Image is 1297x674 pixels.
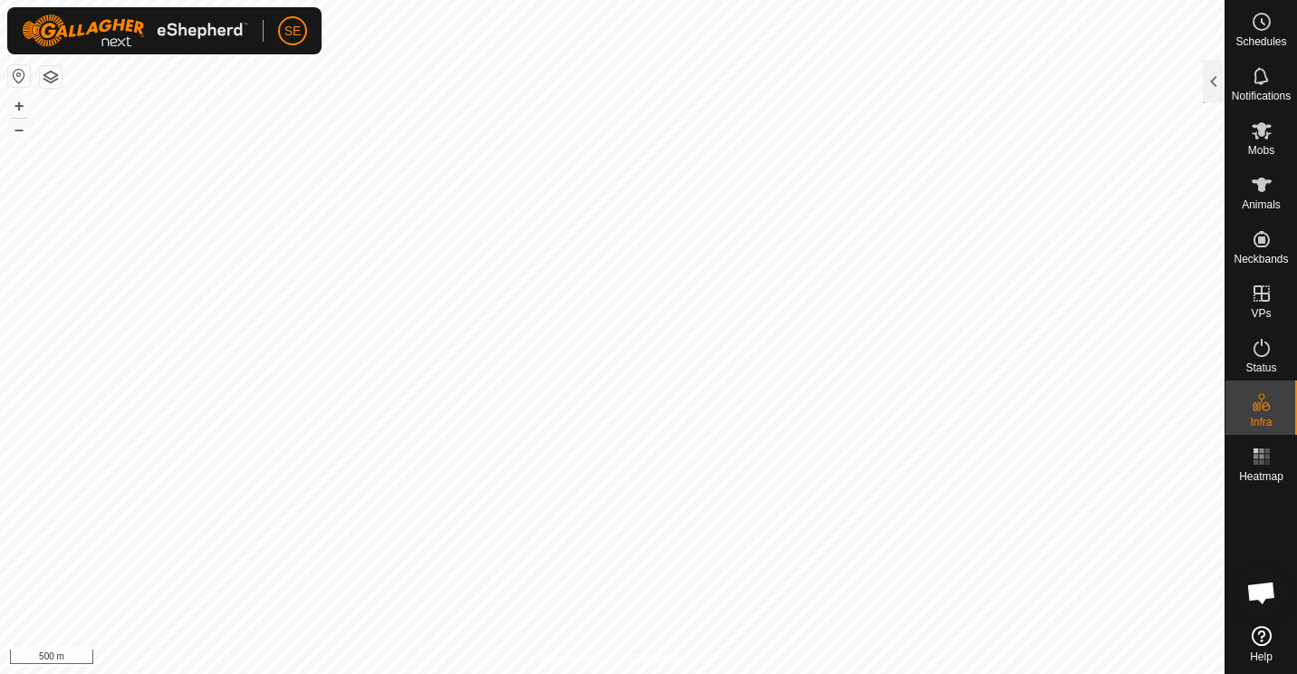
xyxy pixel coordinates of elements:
a: Help [1225,619,1297,669]
span: Heatmap [1239,471,1283,482]
a: Open chat [1235,565,1289,620]
span: Animals [1242,199,1281,210]
span: VPs [1251,308,1271,319]
a: Contact Us [630,650,684,667]
a: Privacy Policy [541,650,609,667]
span: Help [1250,651,1273,662]
span: Status [1245,362,1276,373]
button: Reset Map [8,65,30,87]
span: Notifications [1232,91,1291,101]
img: Gallagher Logo [22,14,248,47]
span: SE [284,22,302,41]
button: + [8,95,30,117]
span: Infra [1250,417,1272,428]
button: Map Layers [40,66,62,88]
span: Schedules [1235,36,1286,47]
span: Mobs [1248,145,1274,156]
button: – [8,119,30,140]
span: Neckbands [1234,254,1288,265]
